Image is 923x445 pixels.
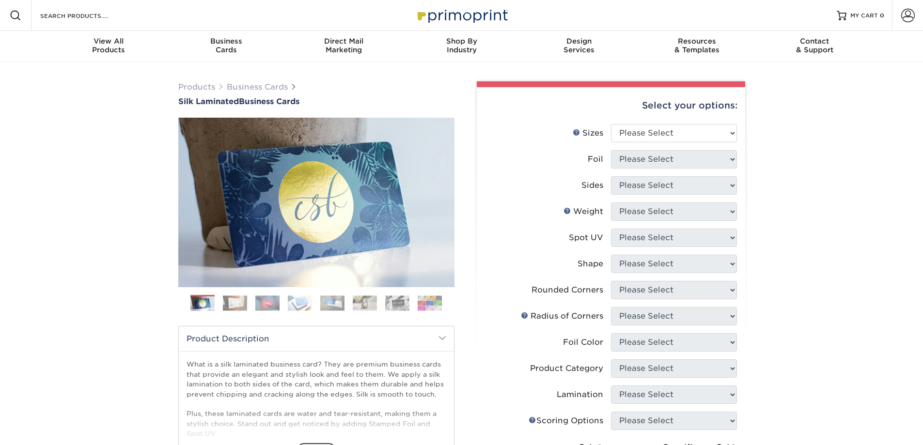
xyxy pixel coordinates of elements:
[578,258,603,270] div: Shape
[178,97,454,106] a: Silk LaminatedBusiness Cards
[167,37,285,54] div: Cards
[50,31,168,62] a: View AllProducts
[255,295,280,310] img: Business Cards 03
[413,5,510,26] img: Primoprint
[50,37,168,46] span: View All
[403,31,520,62] a: Shop ByIndustry
[569,232,603,244] div: Spot UV
[530,363,603,374] div: Product Category
[638,31,756,62] a: Resources& Templates
[178,64,454,340] img: Silk Laminated 01
[223,295,247,310] img: Business Cards 02
[563,206,603,217] div: Weight
[529,415,603,427] div: Scoring Options
[520,37,638,54] div: Services
[39,10,134,21] input: SEARCH PRODUCTS.....
[521,310,603,322] div: Radius of Corners
[850,12,878,20] span: MY CART
[385,295,409,310] img: Business Cards 07
[418,295,442,310] img: Business Cards 08
[190,292,215,316] img: Business Cards 01
[485,87,737,124] div: Select your options:
[285,37,403,54] div: Marketing
[756,37,874,46] span: Contact
[581,180,603,191] div: Sides
[520,31,638,62] a: DesignServices
[532,284,603,296] div: Rounded Corners
[179,326,454,351] h2: Product Description
[563,337,603,348] div: Foil Color
[227,82,288,92] a: Business Cards
[756,37,874,54] div: & Support
[520,37,638,46] span: Design
[178,97,239,106] span: Silk Laminated
[178,82,215,92] a: Products
[638,37,756,46] span: Resources
[285,37,403,46] span: Direct Mail
[320,295,344,310] img: Business Cards 05
[557,389,603,400] div: Lamination
[638,37,756,54] div: & Templates
[353,295,377,310] img: Business Cards 06
[178,97,454,106] h1: Business Cards
[167,31,285,62] a: BusinessCards
[50,37,168,54] div: Products
[588,153,603,165] div: Foil
[756,31,874,62] a: Contact& Support
[403,37,520,46] span: Shop By
[285,31,403,62] a: Direct MailMarketing
[288,295,312,310] img: Business Cards 04
[403,37,520,54] div: Industry
[880,12,884,19] span: 0
[167,37,285,46] span: Business
[573,127,603,139] div: Sizes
